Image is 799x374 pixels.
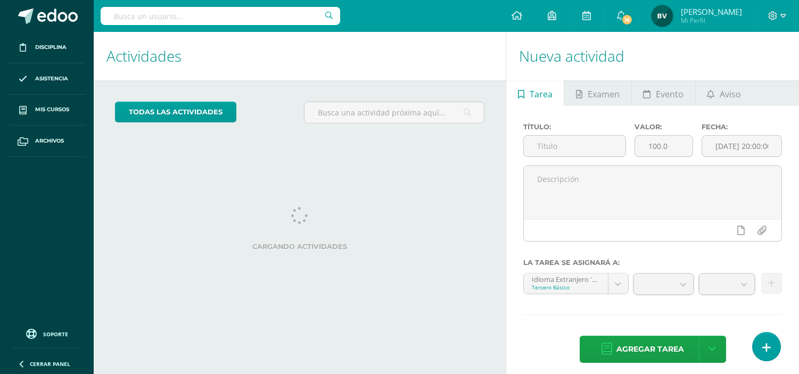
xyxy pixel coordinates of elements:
span: [PERSON_NAME] [681,6,742,17]
label: Cargando actividades [115,243,484,251]
span: Cerrar panel [30,360,70,368]
label: Fecha: [702,123,782,131]
a: todas las Actividades [115,102,236,122]
span: Soporte [43,330,68,338]
span: Tarea [530,81,553,107]
span: Asistencia [35,74,68,83]
label: La tarea se asignará a: [523,259,782,267]
input: Fecha de entrega [702,136,781,156]
span: Mis cursos [35,105,69,114]
a: Aviso [696,80,753,106]
input: Puntos máximos [635,136,692,156]
h1: Nueva actividad [519,32,786,80]
a: Mis cursos [9,95,85,126]
a: Evento [632,80,695,106]
a: Examen [564,80,631,106]
a: Tarea [506,80,564,106]
span: Examen [588,81,620,107]
input: Busca un usuario... [101,7,340,25]
span: Agregar tarea [616,336,684,362]
div: Idioma Extranjero 'Tercero Básico A' [532,273,600,284]
span: Aviso [720,81,741,107]
input: Título [524,136,625,156]
a: Idioma Extranjero 'Tercero Básico A'Tercero Básico [524,273,628,294]
a: Soporte [13,326,81,340]
input: Busca una actividad próxima aquí... [304,102,484,123]
img: fbf07539d2209bdb7d77cb73bbc859fa.png [652,5,673,27]
a: Archivos [9,126,85,157]
span: Mi Perfil [681,16,742,25]
h1: Actividades [106,32,493,80]
label: Valor: [635,123,693,131]
span: Evento [656,81,683,107]
span: 16 [621,14,633,26]
span: Archivos [35,137,64,145]
a: Asistencia [9,63,85,95]
div: Tercero Básico [532,284,600,291]
label: Título: [523,123,626,131]
span: Disciplina [35,43,67,52]
a: Disciplina [9,32,85,63]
